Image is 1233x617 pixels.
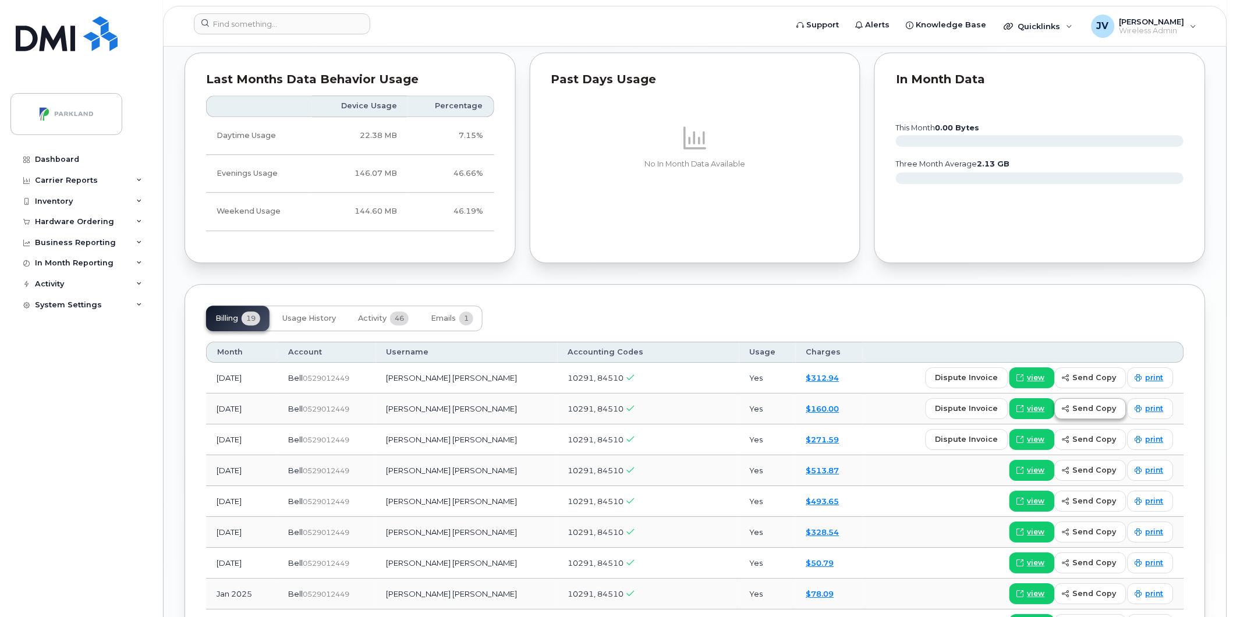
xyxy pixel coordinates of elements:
[206,117,312,155] td: Daytime Usage
[312,155,408,193] td: 146.07 MB
[1119,26,1185,36] span: Wireless Admin
[1055,460,1126,481] button: send copy
[376,548,558,579] td: [PERSON_NAME] [PERSON_NAME]
[312,193,408,231] td: 144.60 MB
[739,548,796,579] td: Yes
[303,528,349,537] span: 0529012449
[568,404,624,413] span: 10291, 84510
[806,435,839,444] a: $271.59
[739,363,796,393] td: Yes
[551,74,839,86] div: Past Days Usage
[739,342,796,363] th: Usage
[1128,522,1174,542] a: print
[1055,367,1126,388] button: send copy
[1073,557,1117,568] span: send copy
[312,117,408,155] td: 22.38 MB
[806,589,834,598] a: $78.09
[1146,434,1164,445] span: print
[558,342,739,363] th: Accounting Codes
[303,497,349,506] span: 0529012449
[568,558,624,568] span: 10291, 84510
[408,117,494,155] td: 7.15%
[1027,496,1045,506] span: view
[1055,552,1126,573] button: send copy
[806,497,839,506] a: $493.65
[1146,465,1164,476] span: print
[288,558,303,568] span: Bell
[1009,552,1055,573] a: view
[1027,403,1045,414] span: view
[1073,372,1117,383] span: send copy
[1055,398,1126,419] button: send copy
[206,455,278,486] td: [DATE]
[303,435,349,444] span: 0529012449
[1009,460,1055,481] a: view
[1073,434,1117,445] span: send copy
[278,342,376,363] th: Account
[288,435,303,444] span: Bell
[206,193,312,231] td: Weekend Usage
[1097,19,1109,33] span: JV
[1027,588,1045,599] span: view
[739,393,796,424] td: Yes
[1128,367,1174,388] a: print
[896,74,1184,86] div: In Month Data
[206,363,278,393] td: [DATE]
[288,404,303,413] span: Bell
[206,74,494,86] div: Last Months Data Behavior Usage
[936,123,980,132] tspan: 0.00 Bytes
[1146,558,1164,568] span: print
[1128,398,1174,419] a: print
[1027,465,1045,476] span: view
[739,486,796,517] td: Yes
[996,15,1081,38] div: Quicklinks
[459,311,473,325] span: 1
[303,559,349,568] span: 0529012449
[376,517,558,548] td: [PERSON_NAME] [PERSON_NAME]
[1083,15,1205,38] div: Jason Vandenberg
[288,527,303,537] span: Bell
[895,123,980,132] text: this month
[1073,495,1117,506] span: send copy
[866,19,890,31] span: Alerts
[1146,588,1164,599] span: print
[936,434,998,445] span: dispute invoice
[806,404,839,413] a: $160.00
[1128,429,1174,450] a: print
[1055,522,1126,542] button: send copy
[206,155,312,193] td: Evenings Usage
[806,466,839,475] a: $513.87
[1119,17,1185,26] span: [PERSON_NAME]
[1146,373,1164,383] span: print
[1073,403,1117,414] span: send copy
[303,405,349,413] span: 0529012449
[1009,491,1055,512] a: view
[376,579,558,609] td: [PERSON_NAME] [PERSON_NAME]
[1009,398,1055,419] a: view
[936,372,998,383] span: dispute invoice
[1009,583,1055,604] a: view
[936,403,998,414] span: dispute invoice
[206,193,494,231] tr: Friday from 6:00pm to Monday 8:00am
[789,13,848,37] a: Support
[1009,367,1055,388] a: view
[390,311,409,325] span: 46
[1009,522,1055,542] a: view
[1055,583,1126,604] button: send copy
[303,466,349,475] span: 0529012449
[376,342,558,363] th: Username
[551,159,839,169] p: No In Month Data Available
[376,486,558,517] td: [PERSON_NAME] [PERSON_NAME]
[806,558,834,568] a: $50.79
[806,527,839,537] a: $328.54
[568,373,624,382] span: 10291, 84510
[408,155,494,193] td: 46.66%
[568,527,624,537] span: 10291, 84510
[1128,583,1174,604] a: print
[916,19,987,31] span: Knowledge Base
[1055,429,1126,450] button: send copy
[739,455,796,486] td: Yes
[376,424,558,455] td: [PERSON_NAME] [PERSON_NAME]
[1009,429,1055,450] a: view
[1027,558,1045,568] span: view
